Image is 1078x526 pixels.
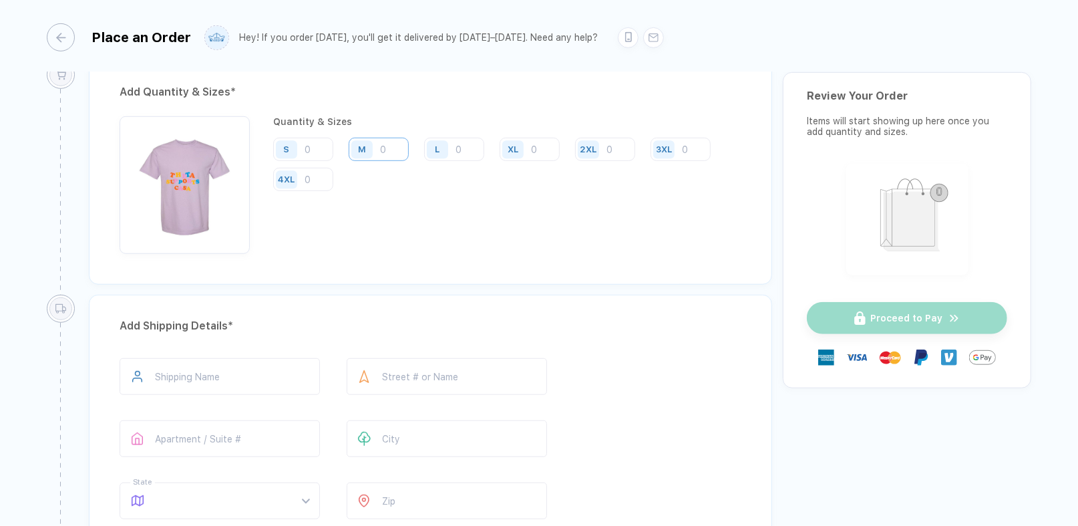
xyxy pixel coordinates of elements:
div: M [358,144,366,154]
div: Quantity & Sizes [273,116,741,127]
div: XL [508,144,518,154]
div: Items will start showing up here once you add quantity and sizes. [807,116,1007,137]
div: Add Shipping Details [120,315,741,337]
div: Hey! If you order [DATE], you'll get it delivered by [DATE]–[DATE]. Need any help? [239,32,598,43]
div: S [284,144,290,154]
img: 1754922912169brvzh_nt_front.png [126,123,243,240]
img: Paypal [913,350,929,366]
div: L [435,144,440,154]
img: Venmo [941,350,957,366]
div: Review Your Order [807,90,1007,102]
div: Add Quantity & Sizes [120,82,741,103]
img: user profile [205,26,228,49]
div: 2XL [580,144,597,154]
img: GPay [969,344,996,371]
div: 4XL [279,174,295,184]
img: visa [846,347,868,368]
img: shopping_bag.png [852,170,962,267]
img: express [818,350,834,366]
img: master-card [880,347,901,368]
div: Place an Order [92,29,191,45]
div: 3XL [656,144,672,154]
